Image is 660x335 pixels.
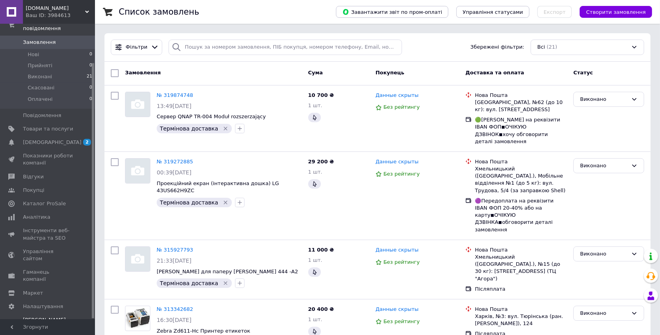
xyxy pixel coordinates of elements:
svg: Видалити мітку [222,280,229,286]
span: 20 400 ₴ [308,306,334,312]
span: 11 000 ₴ [308,247,334,253]
span: Оплачені [28,96,53,103]
a: [PERSON_NAME] для паперу [PERSON_NAME] 444 -A2 [157,269,298,274]
h1: Список замовлень [119,7,199,17]
span: 21:33[DATE] [157,257,192,264]
span: 0 [89,84,92,91]
span: Виконані [28,73,52,80]
span: Замовлення [125,70,161,76]
span: Показники роботи компанії [23,152,73,167]
div: Хмельницький ([GEOGRAPHIC_DATA].), Мобільне відділення №1 (до 5 кг): вул. Трудова, 5/4 (за заправ... [475,165,567,194]
span: Термінова доставка [160,280,218,286]
svg: Видалити мітку [222,125,229,132]
a: Данные скрыты [376,306,419,313]
a: Створити замовлення [572,9,652,15]
span: 00:39[DATE] [157,169,192,176]
span: Click24.pl.ua [26,5,85,12]
span: 0 [89,96,92,103]
span: Створити замовлення [586,9,646,15]
span: 21 [87,73,92,80]
span: 2 [83,139,91,146]
span: Повідомлення [23,112,61,119]
span: 1 шт. [308,257,322,263]
span: Замовлення [23,39,56,46]
span: [DEMOGRAPHIC_DATA] [23,139,82,146]
span: 10 700 ₴ [308,92,334,98]
div: Ваш ID: 3984613 [26,12,95,19]
div: Післяплата [475,286,567,293]
div: Нова Пошта [475,158,567,165]
span: Без рейтингу [383,318,420,324]
a: Данные скрыты [376,246,419,254]
span: Без рейтингу [383,259,420,265]
span: 0 [89,51,92,58]
span: Замовлення та повідомлення [23,18,95,32]
span: Термінова доставка [160,199,218,206]
span: Покупці [23,187,44,194]
div: Виконано [580,95,628,104]
a: Фото товару [125,246,150,272]
div: Хмельницький ([GEOGRAPHIC_DATA].), №15 (до 30 кг): [STREET_ADDRESS] (ТЦ "Агора") [475,254,567,282]
span: Каталог ProSale [23,200,66,207]
img: Фото товару [125,308,150,328]
img: Фото товару [125,92,150,117]
div: 🟢[PERSON_NAME] на реквізити IBAN ФОП◾ОЧІКУЮ ДЗВІНОК◾хочу обговорити деталі замовлення [475,116,567,145]
a: № 319874748 [157,92,193,98]
button: Управління статусами [456,6,529,18]
div: Нова Пошта [475,92,567,99]
div: Харків, №3: вул. Тюрінська (ран. [PERSON_NAME]), 124 [475,313,567,327]
a: Данные скрыты [376,92,419,99]
span: 1 шт. [308,169,322,175]
a: Данные скрыты [376,158,419,166]
span: Гаманець компанії [23,269,73,283]
a: Фото товару [125,306,150,331]
span: Доставка та оплата [465,70,524,76]
img: Фото товару [125,159,150,183]
span: 1 шт. [308,316,322,322]
span: Термінова доставка [160,125,218,132]
span: Товари та послуги [23,125,73,132]
span: 13:49[DATE] [157,103,192,109]
span: Маркет [23,290,43,297]
span: Покупець [376,70,404,76]
span: Завантажити звіт по пром-оплаті [342,8,442,15]
span: Прийняті [28,62,52,69]
span: Відгуки [23,173,44,180]
button: Завантажити звіт по пром-оплаті [336,6,448,18]
div: Виконано [580,162,628,170]
a: № 315927793 [157,247,193,253]
div: Виконано [580,309,628,318]
span: Без рейтингу [383,171,420,177]
a: Проекційний екран (інтерактивна дошка) LG 43US662H9ZC [157,180,279,194]
span: Cума [308,70,323,76]
span: Статус [573,70,593,76]
span: Без рейтингу [383,104,420,110]
span: Скасовані [28,84,55,91]
button: Створити замовлення [580,6,652,18]
span: Налаштування [23,303,63,310]
div: Виконано [580,250,628,258]
a: Сервер QNAP TR-004 Moduł rozszerzający [157,114,266,119]
span: Управління статусами [463,9,523,15]
span: 1 шт. [308,102,322,108]
div: Нова Пошта [475,306,567,313]
img: Фото товару [125,247,150,271]
a: № 313342682 [157,306,193,312]
span: 16:30[DATE] [157,317,192,323]
svg: Видалити мітку [222,199,229,206]
span: 29 200 ₴ [308,159,334,165]
input: Пошук за номером замовлення, ПІБ покупця, номером телефону, Email, номером накладної [169,40,402,55]
div: 🟣Передоплата на реквізити IBAN ФОП 20-40% або на карту◾ОЧІКУЮ ДЗВІНКА◾обговорити деталі замовлення [475,197,567,233]
span: Інструменти веб-майстра та SEO [23,227,73,241]
span: (21) [547,44,558,50]
span: Фільтри [126,44,148,51]
a: № 319272885 [157,159,193,165]
span: Збережені фільтри: [470,44,524,51]
span: 0 [89,62,92,69]
span: Нові [28,51,39,58]
div: Нова Пошта [475,246,567,254]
